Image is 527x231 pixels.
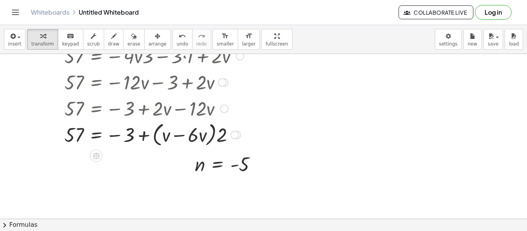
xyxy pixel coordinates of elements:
button: keyboardkeypad [58,29,83,50]
button: scrub [83,29,104,50]
span: Collaborate Live [405,9,467,16]
button: new [463,29,482,50]
span: insert [8,41,21,47]
button: format_sizesmaller [213,29,238,50]
span: keypad [62,41,79,47]
span: redo [196,41,207,47]
i: keyboard [67,32,74,41]
button: undoundo [172,29,193,50]
i: format_size [245,32,252,41]
span: load [509,41,519,47]
button: transform [27,29,58,50]
span: undo [177,41,188,47]
button: format_sizelarger [238,29,260,50]
a: Whiteboards [31,8,69,16]
span: erase [127,41,140,47]
button: erase [123,29,144,50]
i: format_size [221,32,229,41]
button: arrange [144,29,171,50]
span: transform [31,41,54,47]
div: Apply the same math to both sides of the equation [90,150,102,162]
i: redo [198,32,205,41]
span: arrange [149,41,167,47]
i: undo [179,32,186,41]
button: save [483,29,503,50]
button: Toggle navigation [9,6,22,19]
span: scrub [87,41,100,47]
span: larger [242,41,255,47]
span: fullscreen [265,41,288,47]
span: new [468,41,477,47]
button: Log in [475,5,512,20]
span: smaller [217,41,234,47]
button: redoredo [192,29,211,50]
span: draw [108,41,120,47]
span: save [488,41,498,47]
button: draw [104,29,124,50]
span: settings [439,41,458,47]
button: fullscreen [261,29,292,50]
button: Collaborate Live [399,5,473,19]
button: load [505,29,523,50]
button: settings [435,29,462,50]
button: insert [4,29,25,50]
